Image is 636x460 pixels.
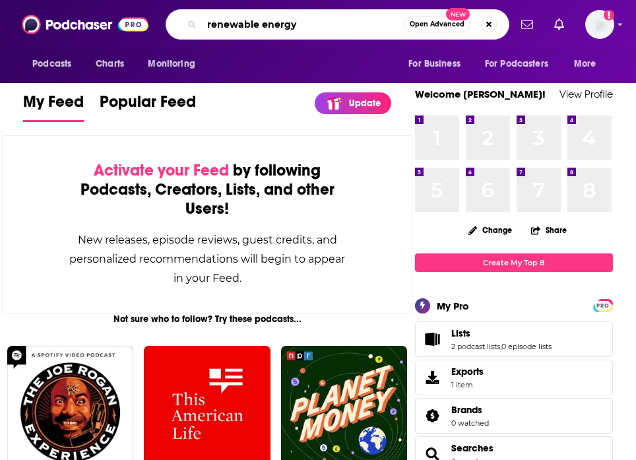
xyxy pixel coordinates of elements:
[148,55,195,73] span: Monitoring
[69,230,346,288] div: New releases, episode reviews, guest credits, and personalized recommendations will begin to appe...
[585,10,614,39] span: Logged in as TrevorC
[451,342,500,351] a: 2 podcast lists
[451,366,484,378] span: Exports
[139,51,212,77] button: open menu
[69,161,346,218] div: by following Podcasts, Creators, Lists, and other Users!
[315,92,391,114] a: Update
[595,300,611,310] a: PRO
[451,327,470,339] span: Lists
[410,21,464,28] span: Open Advanced
[22,12,148,37] img: Podchaser - Follow, Share and Rate Podcasts
[415,253,613,271] a: Create My Top 8
[585,10,614,39] img: User Profile
[408,55,461,73] span: For Business
[87,51,132,77] a: Charts
[415,398,613,434] span: Brands
[451,418,489,428] a: 0 watched
[485,55,548,73] span: For Podcasters
[595,301,611,311] span: PRO
[32,55,71,73] span: Podcasts
[100,92,196,122] a: Popular Feed
[501,342,552,351] a: 0 episode lists
[94,160,229,180] span: Activate your Feed
[559,88,613,100] a: View Profile
[451,327,552,339] a: Lists
[96,55,124,73] span: Charts
[404,16,470,32] button: Open AdvancedNew
[574,55,596,73] span: More
[604,10,614,20] svg: Add a profile image
[549,13,569,36] a: Show notifications dropdown
[451,442,493,454] a: Searches
[451,380,484,389] span: 1 item
[585,10,614,39] button: Show profile menu
[415,321,613,357] span: Lists
[451,404,482,416] span: Brands
[202,14,404,35] input: Search podcasts, credits, & more...
[23,51,88,77] button: open menu
[420,407,446,425] a: Brands
[451,404,489,416] a: Brands
[349,98,381,109] p: Update
[415,88,546,100] a: Welcome [PERSON_NAME]!
[23,92,84,119] span: My Feed
[516,13,538,36] a: Show notifications dropdown
[2,313,412,325] div: Not sure who to follow? Try these podcasts...
[461,222,520,238] button: Change
[476,51,567,77] button: open menu
[23,92,84,122] a: My Feed
[166,9,509,40] div: Search podcasts, credits, & more...
[399,51,477,77] button: open menu
[437,300,469,312] div: My Pro
[530,217,567,243] button: Share
[420,368,446,387] span: Exports
[100,92,196,119] span: Popular Feed
[446,8,470,20] span: New
[415,360,613,395] a: Exports
[565,51,613,77] button: open menu
[500,342,501,351] span: ,
[420,330,446,348] a: Lists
